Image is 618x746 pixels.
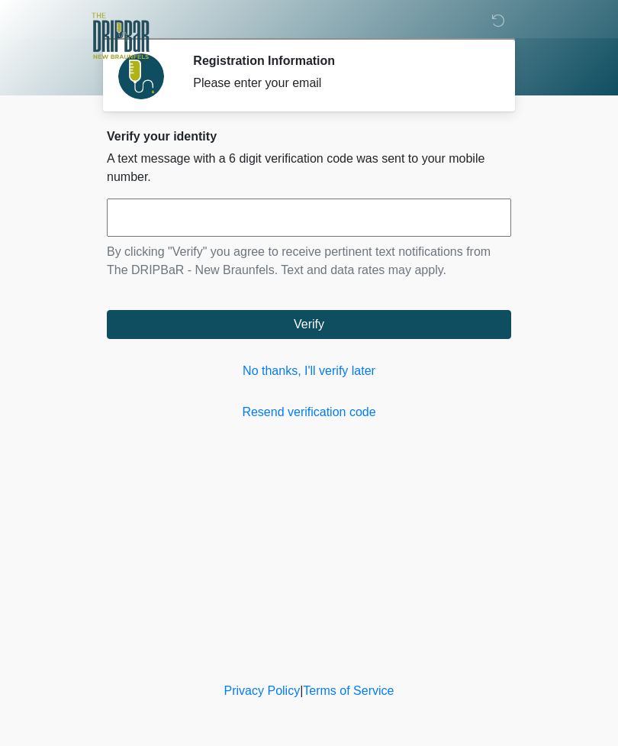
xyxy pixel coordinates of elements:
[107,403,511,421] a: Resend verification code
[300,684,303,697] a: |
[107,362,511,380] a: No thanks, I'll verify later
[92,11,150,61] img: The DRIPBaR - New Braunfels Logo
[107,243,511,279] p: By clicking "Verify" you agree to receive pertinent text notifications from The DRIPBaR - New Bra...
[107,150,511,186] p: A text message with a 6 digit verification code was sent to your mobile number.
[118,53,164,99] img: Agent Avatar
[303,684,394,697] a: Terms of Service
[107,129,511,144] h2: Verify your identity
[193,74,488,92] div: Please enter your email
[107,310,511,339] button: Verify
[224,684,301,697] a: Privacy Policy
